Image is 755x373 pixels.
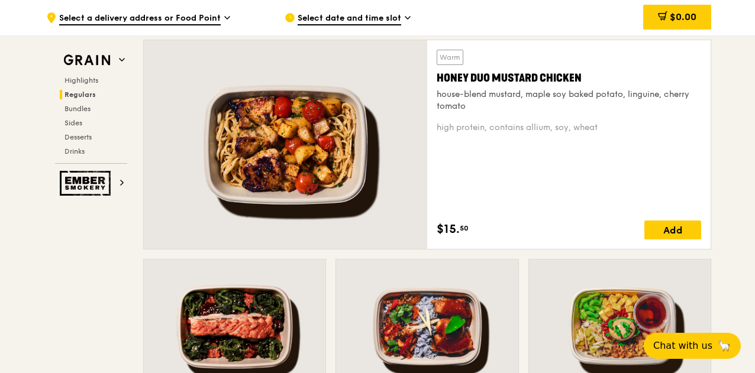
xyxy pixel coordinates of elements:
[644,220,701,239] div: Add
[64,147,85,155] span: Drinks
[437,70,701,86] div: Honey Duo Mustard Chicken
[670,11,696,22] span: $0.00
[717,339,731,353] span: 🦙
[64,119,82,127] span: Sides
[460,223,469,233] span: 50
[653,339,712,353] span: Chat with us
[60,171,114,196] img: Ember Smokery web logo
[437,50,463,65] div: Warm
[64,76,98,85] span: Highlights
[59,12,221,25] span: Select a delivery address or Food Point
[437,89,701,112] div: house-blend mustard, maple soy baked potato, linguine, cherry tomato
[644,333,741,359] button: Chat with us🦙
[64,90,96,99] span: Regulars
[437,122,701,134] div: high protein, contains allium, soy, wheat
[437,220,460,238] span: $15.
[64,105,91,113] span: Bundles
[298,12,401,25] span: Select date and time slot
[60,50,114,71] img: Grain web logo
[64,133,92,141] span: Desserts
